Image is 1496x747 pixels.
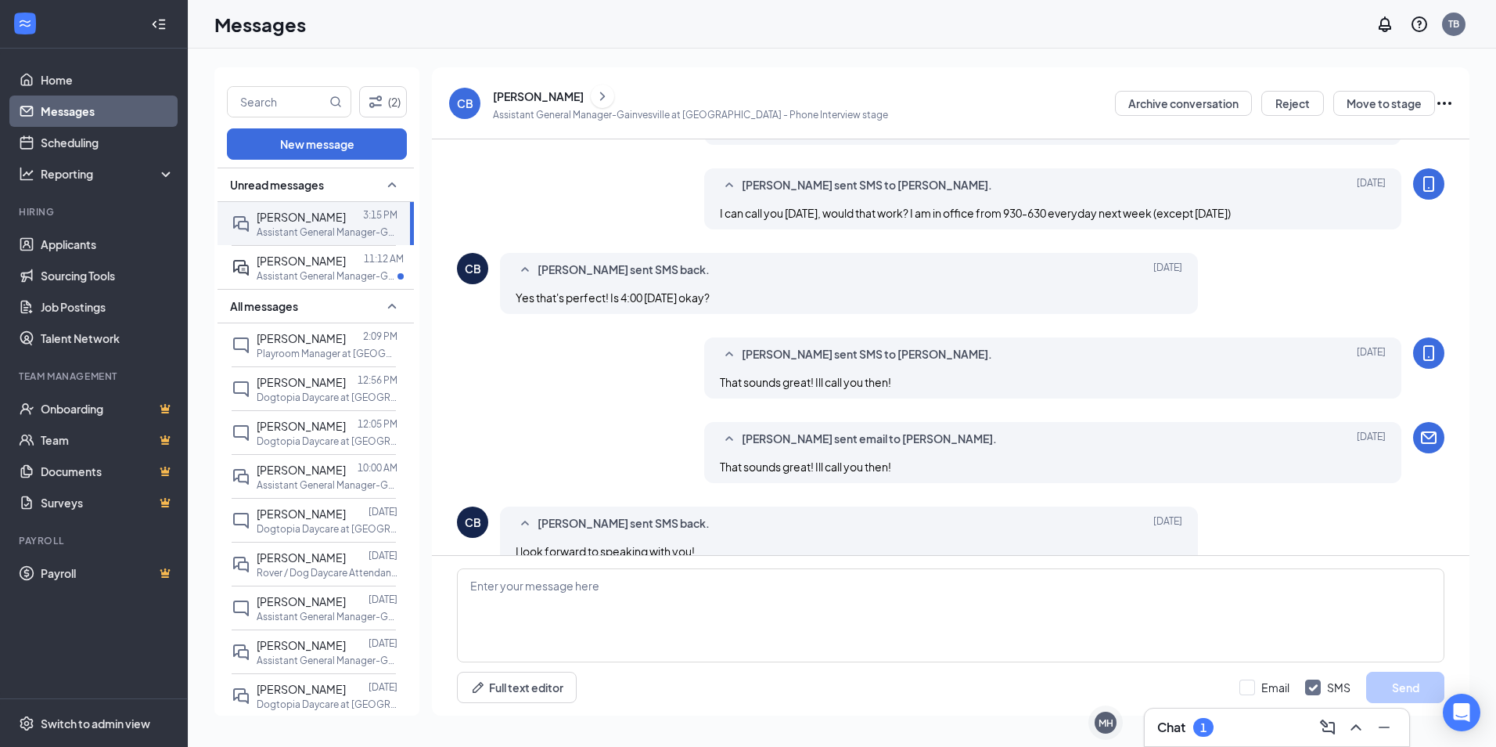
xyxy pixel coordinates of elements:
[257,375,346,389] span: [PERSON_NAME]
[1419,344,1438,363] svg: MobileSms
[720,345,739,364] svg: SmallChevronUp
[364,252,404,265] p: 11:12 AM
[369,637,397,650] p: [DATE]
[1366,672,1444,703] button: Send
[1200,721,1207,734] div: 1
[369,593,397,606] p: [DATE]
[1376,15,1394,34] svg: Notifications
[41,166,175,182] div: Reporting
[214,11,306,38] h1: Messages
[1443,694,1480,731] div: Open Intercom Messenger
[538,261,710,280] span: [PERSON_NAME] sent SMS back.
[232,258,250,277] svg: ActiveDoubleChat
[369,680,397,694] p: [DATE]
[41,716,150,731] div: Switch to admin view
[1315,715,1340,740] button: ComposeMessage
[257,478,397,492] p: Assistant General Manager-Gainvesville at [GEOGRAPHIC_DATA]
[41,260,174,291] a: Sourcing Tools
[232,687,250,705] svg: DoubleChat
[465,514,481,530] div: CB
[742,345,992,364] span: [PERSON_NAME] sent SMS to [PERSON_NAME].
[1153,514,1182,533] span: [DATE]
[1372,715,1397,740] button: Minimize
[470,680,486,695] svg: Pen
[232,380,250,399] svg: ChatInactive
[383,175,401,194] svg: SmallChevronUp
[257,254,346,268] span: [PERSON_NAME]
[383,297,401,316] svg: SmallChevronUp
[516,261,534,280] svg: SmallChevronUp
[19,370,171,383] div: Team Management
[720,430,739,449] svg: SmallChevronUp
[720,460,891,474] span: That sounds great! Ill call you then!
[232,467,250,486] svg: DoubleChat
[358,461,397,475] p: 10:00 AM
[41,487,174,518] a: SurveysCrown
[230,298,298,314] span: All messages
[1115,91,1252,116] button: Archive conversation
[41,558,174,589] a: PayrollCrown
[228,87,326,117] input: Search
[1333,91,1435,116] button: Move to stage
[232,336,250,355] svg: ChatInactive
[595,87,610,106] svg: ChevronRight
[257,419,346,433] span: [PERSON_NAME]
[720,206,1231,220] span: I can call you [DATE], would that work? I am in office from 930-630 everyday next week (except [D...
[1357,345,1386,364] span: [DATE]
[41,323,174,354] a: Talent Network
[1157,719,1185,736] h3: Chat
[1410,15,1429,34] svg: QuestionInfo
[41,393,174,424] a: OnboardingCrown
[465,261,481,276] div: CB
[720,375,891,389] span: That sounds great! Ill call you then!
[1261,91,1324,116] button: Reject
[232,511,250,530] svg: ChatInactive
[257,507,346,521] span: [PERSON_NAME]
[19,716,34,731] svg: Settings
[19,166,34,182] svg: Analysis
[232,215,250,233] svg: DoubleChat
[1448,17,1459,31] div: TB
[363,330,397,343] p: 2:09 PM
[742,176,992,195] span: [PERSON_NAME] sent SMS to [PERSON_NAME].
[1357,430,1386,449] span: [DATE]
[257,391,397,404] p: Dogtopia Daycare at [GEOGRAPHIC_DATA]
[257,550,346,565] span: [PERSON_NAME]
[19,205,171,218] div: Hiring
[227,128,407,160] button: New message
[257,610,397,623] p: Assistant General Manager-Gainvesville at [GEOGRAPHIC_DATA]
[41,229,174,260] a: Applicants
[41,424,174,456] a: TeamCrown
[19,534,171,547] div: Payroll
[257,654,397,667] p: Assistant General Manager-Gainvesville at [GEOGRAPHIC_DATA]
[457,96,473,111] div: CB
[1419,175,1438,193] svg: MobileSms
[257,347,397,360] p: Playroom Manager at [GEOGRAPHIC_DATA]
[720,176,739,195] svg: SmallChevronUp
[1347,718,1365,737] svg: ChevronUp
[41,127,174,158] a: Scheduling
[257,463,346,477] span: [PERSON_NAME]
[257,226,397,239] p: Assistant General Manager-Gainvesville at [GEOGRAPHIC_DATA]
[359,86,407,117] button: Filter (2)
[493,88,584,104] div: [PERSON_NAME]
[358,373,397,387] p: 12:56 PM
[1435,94,1454,113] svg: Ellipses
[1419,428,1438,447] svg: Email
[457,672,577,703] button: Full text editorPen
[41,64,174,96] a: Home
[257,522,397,536] p: Dogtopia Daycare at [GEOGRAPHIC_DATA]
[41,96,174,127] a: Messages
[41,456,174,487] a: DocumentsCrown
[232,424,250,442] svg: ChatInactive
[358,417,397,431] p: 12:05 PM
[232,555,250,574] svg: DoubleChat
[41,291,174,323] a: Job Postings
[1318,718,1337,737] svg: ComposeMessage
[363,208,397,222] p: 3:15 PM
[538,514,710,533] span: [PERSON_NAME] sent SMS back.
[369,505,397,518] p: [DATE]
[257,698,397,711] p: Dogtopia Daycare at [GEOGRAPHIC_DATA]
[257,594,346,608] span: [PERSON_NAME]
[516,290,710,305] span: Yes that's perfect! Is 4:00 [DATE] okay?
